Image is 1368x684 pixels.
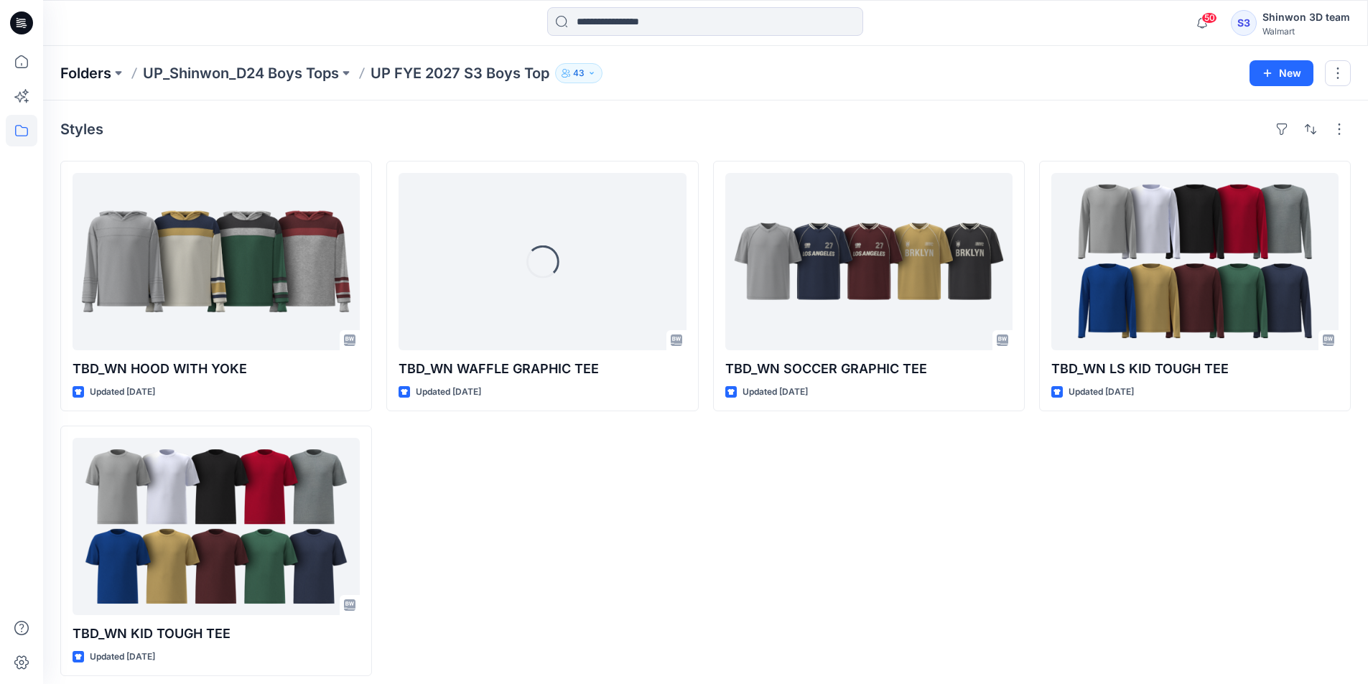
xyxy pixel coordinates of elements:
div: Walmart [1262,26,1350,37]
h4: Styles [60,121,103,138]
a: TBD_WN HOOD WITH YOKE [73,173,360,350]
p: UP FYE 2027 S3 Boys Top [371,63,549,83]
a: TBD_WN KID TOUGH TEE [73,438,360,615]
p: Updated [DATE] [743,385,808,400]
a: UP_Shinwon_D24 Boys Tops [143,63,339,83]
p: TBD_WN WAFFLE GRAPHIC TEE [399,359,686,379]
button: New [1250,60,1313,86]
div: Shinwon 3D team [1262,9,1350,26]
a: TBD_WN LS KID TOUGH TEE [1051,173,1339,350]
a: TBD_WN SOCCER GRAPHIC TEE [725,173,1013,350]
p: TBD_WN LS KID TOUGH TEE [1051,359,1339,379]
p: TBD_WN KID TOUGH TEE [73,624,360,644]
p: Updated [DATE] [90,385,155,400]
p: TBD_WN HOOD WITH YOKE [73,359,360,379]
p: TBD_WN SOCCER GRAPHIC TEE [725,359,1013,379]
span: 50 [1201,12,1217,24]
p: Updated [DATE] [90,650,155,665]
div: S3 [1231,10,1257,36]
p: 43 [573,65,585,81]
button: 43 [555,63,602,83]
p: Updated [DATE] [1069,385,1134,400]
p: Updated [DATE] [416,385,481,400]
a: Folders [60,63,111,83]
